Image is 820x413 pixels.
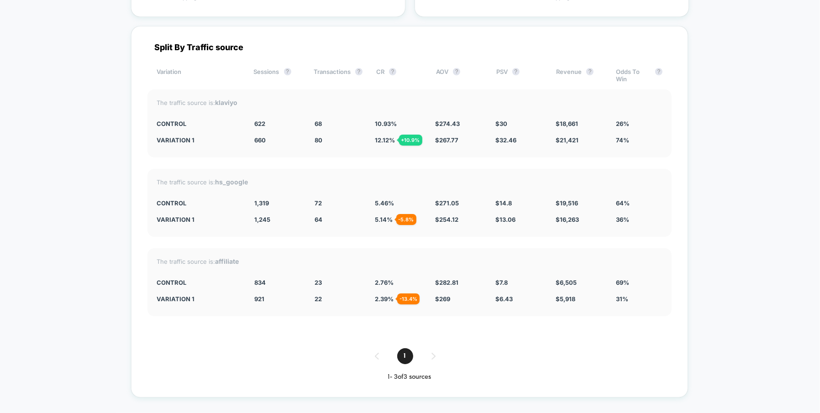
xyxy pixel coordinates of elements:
span: $ 16,263 [556,216,579,223]
span: $ 274.43 [435,120,460,127]
div: Variation 1 [157,216,241,223]
div: Variation 1 [157,295,241,303]
span: 2.39 % [375,295,394,303]
span: 22 [315,295,322,303]
div: The traffic source is: [157,178,662,186]
div: Odds To Win [616,68,662,83]
div: 69% [616,279,662,286]
span: $ 271.05 [435,199,459,207]
button: ? [453,68,460,75]
span: $ 13.06 [495,216,515,223]
div: 31% [616,295,662,303]
div: The traffic source is: [157,99,662,106]
span: 921 [254,295,264,303]
span: $ 18,661 [556,120,578,127]
span: $ 30 [495,120,507,127]
span: 64 [315,216,322,223]
span: 5.14 % [375,216,393,223]
span: 2.76 % [375,279,394,286]
strong: hs_google [215,178,248,186]
span: $ 6,505 [556,279,577,286]
span: $ 267.77 [435,136,458,144]
div: 26% [616,120,662,127]
span: 1,319 [254,199,269,207]
span: $ 21,421 [556,136,578,144]
span: $ 19,516 [556,199,578,207]
div: Transactions [314,68,363,83]
span: $ 282.81 [435,279,458,286]
span: $ 254.12 [435,216,458,223]
button: ? [389,68,396,75]
div: + 10.9 % [399,135,422,146]
button: ? [586,68,594,75]
div: Variation 1 [157,136,241,144]
div: CONTROL [157,279,241,286]
span: 10.93 % [375,120,397,127]
strong: klaviyo [215,99,237,106]
div: CONTROL [157,120,241,127]
div: 74% [616,136,662,144]
div: CONTROL [157,199,241,207]
span: 834 [254,279,266,286]
div: - 13.4 % [397,293,420,304]
div: - 5.8 % [396,214,416,225]
div: Variation [157,68,240,83]
span: 80 [315,136,322,144]
div: Split By Traffic source [147,42,672,52]
span: 23 [315,279,322,286]
span: $ 7.8 [495,279,508,286]
span: $ 32.46 [495,136,516,144]
div: 1 - 3 of 3 sources [147,373,672,381]
div: PSV [496,68,542,83]
button: ? [355,68,363,75]
span: $ 6.43 [495,295,513,303]
span: $ 5,918 [556,295,575,303]
div: 36% [616,216,662,223]
div: AOV [436,68,482,83]
button: ? [655,68,662,75]
div: Sessions [254,68,300,83]
div: 64% [616,199,662,207]
button: ? [284,68,291,75]
span: 68 [315,120,322,127]
div: CR [376,68,422,83]
div: Revenue [556,68,602,83]
strong: affiliate [215,257,239,265]
span: 660 [254,136,266,144]
span: $ 269 [435,295,450,303]
span: 622 [254,120,265,127]
span: 12.12 % [375,136,395,144]
span: $ 14.8 [495,199,512,207]
span: 5.46 % [375,199,394,207]
div: The traffic source is: [157,257,662,265]
span: 72 [315,199,322,207]
span: 1 [397,348,413,364]
span: 1,245 [254,216,270,223]
button: ? [512,68,520,75]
